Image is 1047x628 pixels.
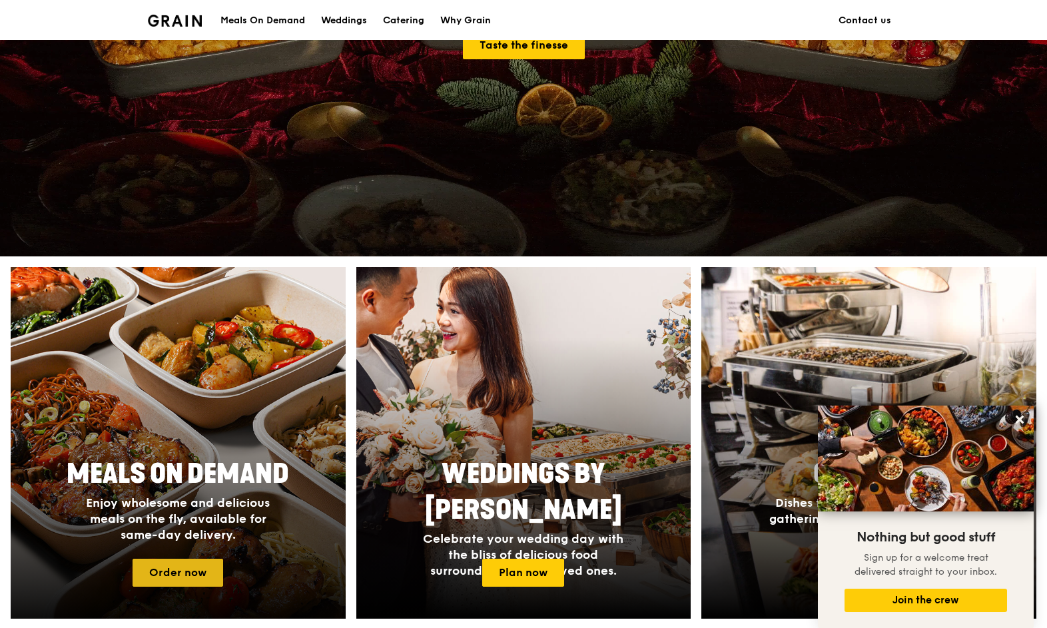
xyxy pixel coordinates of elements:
img: DSC07876-Edit02-Large.jpeg [818,406,1034,511]
img: catering-card.e1cfaf3e.jpg [701,267,1036,619]
div: Catering [383,1,424,41]
a: Plan now [482,559,564,587]
span: Meals On Demand [67,458,289,490]
a: Catering [375,1,432,41]
img: Grain [148,15,202,27]
a: Order now [133,559,223,587]
a: Weddings by [PERSON_NAME]Celebrate your wedding day with the bliss of delicious food surrounded b... [356,267,691,619]
span: Enjoy wholesome and delicious meals on the fly, available for same-day delivery. [86,495,270,542]
a: CateringDishes to delight your guests, at gatherings and events of all sizes.Plan now [701,267,1036,619]
span: Nothing but good stuff [857,529,995,545]
div: Weddings [321,1,367,41]
a: Weddings [313,1,375,41]
a: Taste the finesse [463,31,585,59]
img: weddings-card.4f3003b8.jpg [356,267,691,619]
button: Close [1009,409,1030,430]
span: Sign up for a welcome treat delivered straight to your inbox. [855,552,997,577]
button: Join the crew [845,589,1007,612]
a: Contact us [831,1,899,41]
span: Weddings by [PERSON_NAME] [425,458,622,526]
span: Celebrate your wedding day with the bliss of delicious food surrounded by your loved ones. [423,531,623,578]
div: Meals On Demand [220,1,305,41]
a: Why Grain [432,1,499,41]
a: Meals On DemandEnjoy wholesome and delicious meals on the fly, available for same-day delivery.Or... [11,267,346,619]
div: Why Grain [440,1,491,41]
span: Catering [813,458,924,490]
